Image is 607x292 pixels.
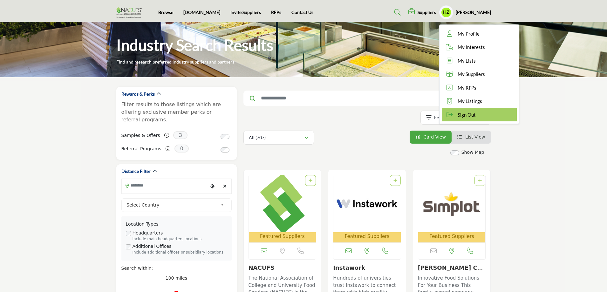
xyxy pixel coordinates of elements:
[121,265,232,272] div: Search within:
[442,94,517,108] a: My Listings
[133,236,227,242] div: Include main headquarters locations
[333,264,401,271] h3: Instawork
[243,131,314,145] button: All (707)
[458,71,485,78] span: My Suppliers
[456,9,491,16] h5: [PERSON_NAME]
[249,134,266,141] p: All (707)
[121,101,232,124] p: Filter results to those listings which are offering exclusive member perks or referral programs.
[230,10,261,15] a: Invite Suppliers
[442,54,517,68] a: My Lists
[442,81,517,95] a: My RFPs
[388,7,405,17] a: Search
[420,111,491,125] button: Featured
[429,233,474,240] span: Featured Suppliers
[173,131,188,139] span: 3
[458,111,476,119] span: Sign Out
[418,10,436,15] h5: Suppliers
[243,91,491,106] input: Search Keyword
[439,5,453,19] button: Show hide supplier dropdown
[333,175,401,243] a: Open Listing in new tab
[220,180,230,193] div: Clear search location
[249,175,316,232] img: NACUFS
[442,40,517,54] a: My Interests
[126,221,227,227] div: Location Types
[415,134,446,139] a: View Card
[333,264,365,271] a: Instawork
[458,30,480,37] span: My Profile
[410,131,452,144] li: Card View
[423,134,446,139] span: Card View
[393,178,397,183] a: Add To List
[133,230,163,236] label: Headquarters
[249,175,316,243] a: Open Listing in new tab
[418,264,483,278] a: [PERSON_NAME] Company...
[133,243,172,250] label: Additional Offices
[418,175,486,243] a: Open Listing in new tab
[221,147,229,153] input: Switch to Referral Programs
[461,149,484,156] label: Show Map
[309,178,312,183] a: Add To List
[166,275,188,281] span: 100 miles
[408,9,436,16] div: Suppliers
[271,10,281,15] a: RFPs
[458,98,482,105] span: My Listings
[291,10,313,15] a: Contact Us
[122,180,208,192] input: Search Location
[478,178,482,183] a: Add To List
[133,250,227,255] div: Include additional offices or subsidiary locations
[465,134,485,139] span: List View
[458,84,476,92] span: My RFPs
[116,35,273,55] h1: Industry Search Results
[333,175,401,232] img: Instawork
[434,114,452,121] p: Featured
[458,44,485,51] span: My Interests
[221,134,229,139] input: Switch to Samples & Offers
[126,201,218,209] span: Select Country
[345,233,390,240] span: Featured Suppliers
[116,7,145,18] img: Site Logo
[208,180,217,193] div: Choose your current location
[458,57,476,65] span: My Lists
[121,91,155,97] h2: Rewards & Perks
[418,264,486,271] h3: J.R. Simplot Company
[121,130,160,141] label: Samples & Offers
[442,27,517,41] a: My Profile
[174,145,189,153] span: 0
[249,264,275,271] a: NACUFS
[158,10,173,15] a: Browse
[116,59,234,65] p: Find and research preferred industry suppliers and partners
[249,264,317,271] h3: NACUFS
[121,168,151,174] h2: Distance Filter
[442,67,517,81] a: My Suppliers
[121,143,161,154] label: Referral Programs
[457,134,485,139] a: View List
[183,10,220,15] a: [DOMAIN_NAME]
[418,175,486,232] img: J.R. Simplot Company
[260,233,305,240] span: Featured Suppliers
[452,131,491,144] li: List View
